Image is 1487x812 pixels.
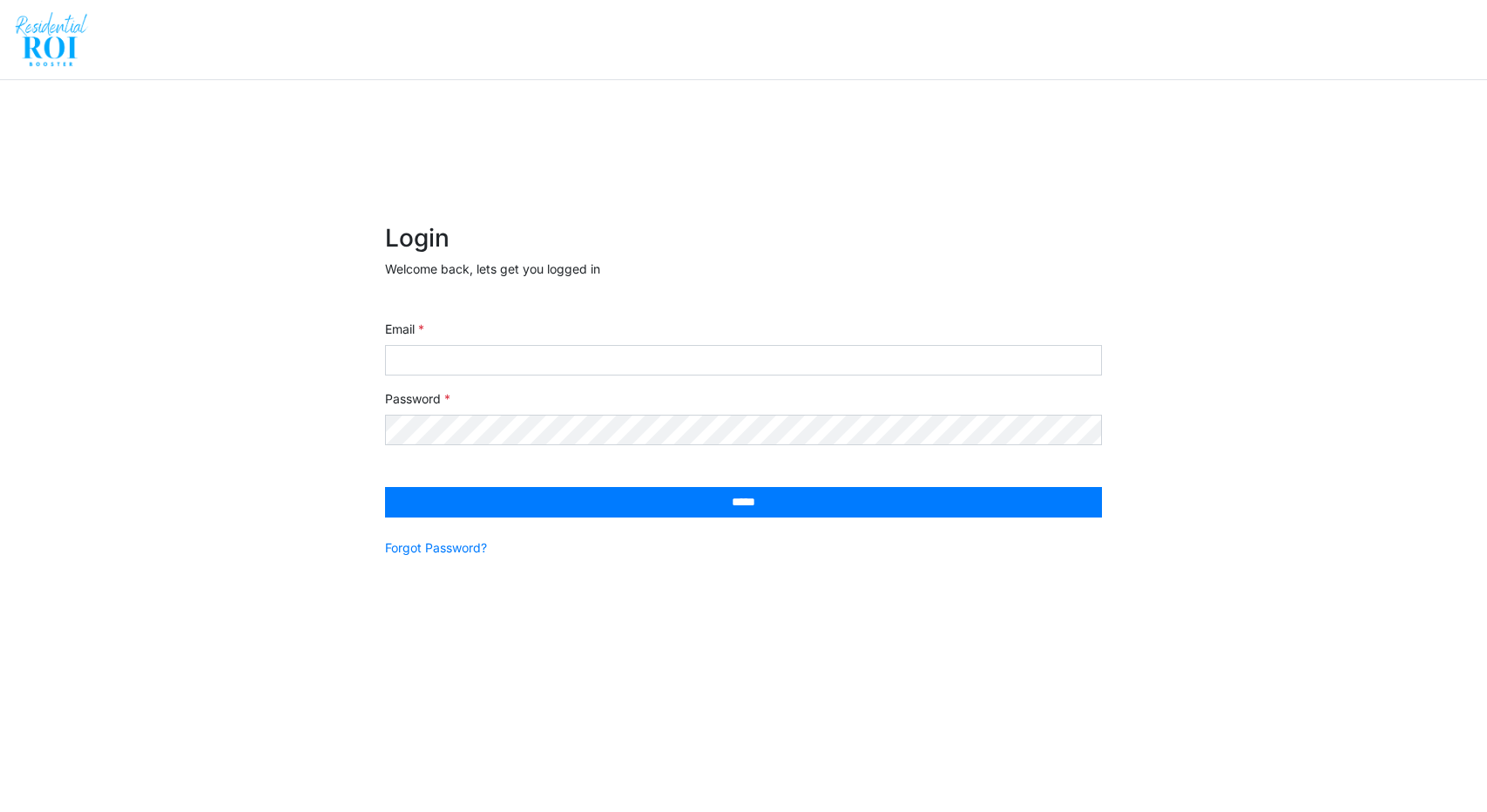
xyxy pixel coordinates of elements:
a: Forgot Password? [385,538,487,557]
img: spp logo [14,11,90,67]
label: Email [385,320,424,338]
p: Welcome back, lets get you logged in [385,260,1103,278]
label: Password [385,389,450,408]
h2: Login [385,224,1103,254]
